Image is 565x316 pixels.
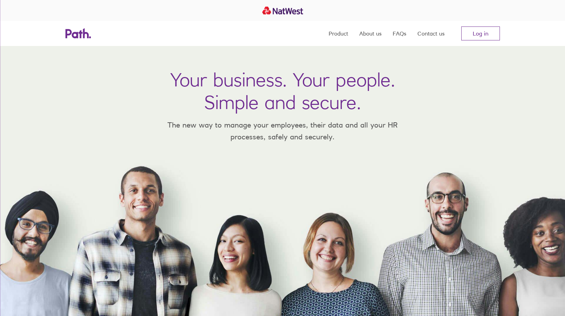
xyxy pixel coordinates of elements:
a: FAQs [393,21,406,46]
h1: Your business. Your people. Simple and secure. [170,68,395,114]
a: Contact us [417,21,445,46]
a: About us [359,21,382,46]
p: The new way to manage your employees, their data and all your HR processes, safely and securely. [157,119,408,142]
a: Product [329,21,348,46]
a: Log in [461,26,500,40]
